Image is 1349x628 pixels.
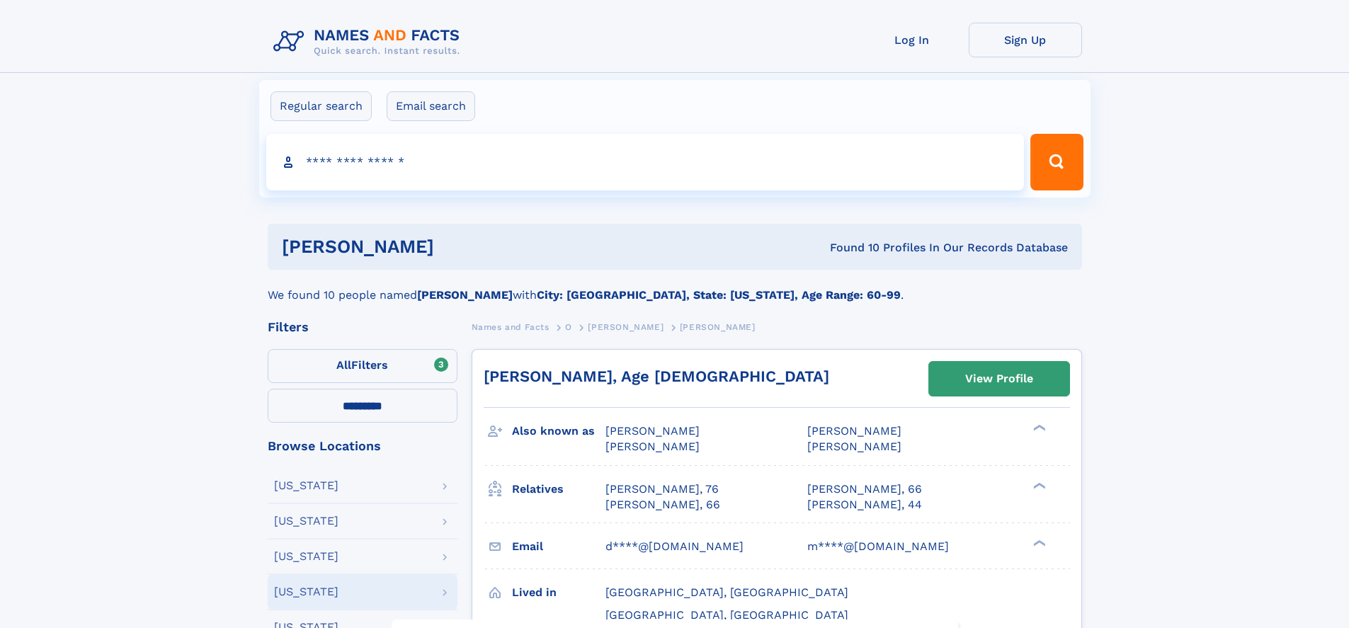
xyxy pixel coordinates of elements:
[605,497,720,513] a: [PERSON_NAME], 66
[472,318,550,336] a: Names and Facts
[268,321,457,333] div: Filters
[268,440,457,452] div: Browse Locations
[855,23,969,57] a: Log In
[336,358,351,372] span: All
[512,477,605,501] h3: Relatives
[605,424,700,438] span: [PERSON_NAME]
[807,497,922,513] a: [PERSON_NAME], 44
[512,535,605,559] h3: Email
[565,318,572,336] a: O
[537,288,901,302] b: City: [GEOGRAPHIC_DATA], State: [US_STATE], Age Range: 60-99
[484,367,829,385] a: [PERSON_NAME], Age [DEMOGRAPHIC_DATA]
[969,23,1082,57] a: Sign Up
[274,586,338,598] div: [US_STATE]
[282,238,632,256] h1: [PERSON_NAME]
[271,91,372,121] label: Regular search
[512,419,605,443] h3: Also known as
[588,318,664,336] a: [PERSON_NAME]
[565,322,572,332] span: O
[268,23,472,61] img: Logo Names and Facts
[605,440,700,453] span: [PERSON_NAME]
[632,240,1068,256] div: Found 10 Profiles In Our Records Database
[274,515,338,527] div: [US_STATE]
[1030,134,1083,190] button: Search Button
[588,322,664,332] span: [PERSON_NAME]
[807,481,922,497] a: [PERSON_NAME], 66
[417,288,513,302] b: [PERSON_NAME]
[274,480,338,491] div: [US_STATE]
[929,362,1069,396] a: View Profile
[1030,481,1047,490] div: ❯
[807,440,901,453] span: [PERSON_NAME]
[512,581,605,605] h3: Lived in
[268,270,1082,304] div: We found 10 people named with .
[1030,538,1047,547] div: ❯
[266,134,1025,190] input: search input
[1030,423,1047,433] div: ❯
[680,322,756,332] span: [PERSON_NAME]
[274,551,338,562] div: [US_STATE]
[605,608,848,622] span: [GEOGRAPHIC_DATA], [GEOGRAPHIC_DATA]
[605,481,719,497] a: [PERSON_NAME], 76
[268,349,457,383] label: Filters
[605,586,848,599] span: [GEOGRAPHIC_DATA], [GEOGRAPHIC_DATA]
[387,91,475,121] label: Email search
[965,362,1033,395] div: View Profile
[807,424,901,438] span: [PERSON_NAME]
